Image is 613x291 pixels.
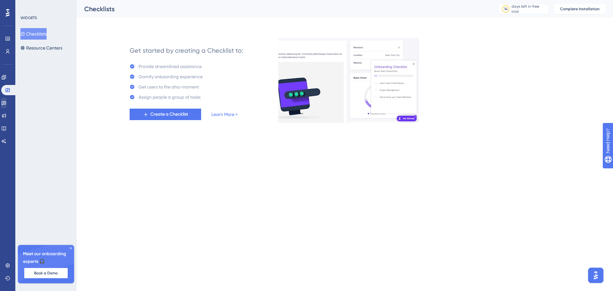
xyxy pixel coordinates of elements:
[150,111,188,118] span: Create a Checklist
[139,73,203,80] div: Gamify onbaording experience
[15,2,40,9] span: Need Help?
[20,15,37,20] div: WIDGETS
[278,38,419,123] img: e28e67207451d1beac2d0b01ddd05b56.gif
[24,268,68,278] button: Book a Demo
[139,83,199,91] div: Get users to the aha-moment
[504,6,508,11] div: 14
[139,93,201,101] div: Assign people a group of tasks
[34,271,58,276] span: Book a Demo
[23,250,69,265] span: Meet our onboarding experts 🎧
[20,28,47,40] button: Checklists
[139,63,202,70] div: Provide streamlined assistance
[211,111,238,118] a: Learn More >
[130,109,201,120] button: Create a Checklist
[84,4,482,13] div: Checklists
[511,4,547,14] div: days left in free trial
[130,46,243,55] div: Get started by creating a Checklist to:
[554,4,605,14] button: Complete Installation
[560,6,600,11] span: Complete Installation
[20,42,62,54] button: Resource Centers
[586,266,605,285] iframe: UserGuiding AI Assistant Launcher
